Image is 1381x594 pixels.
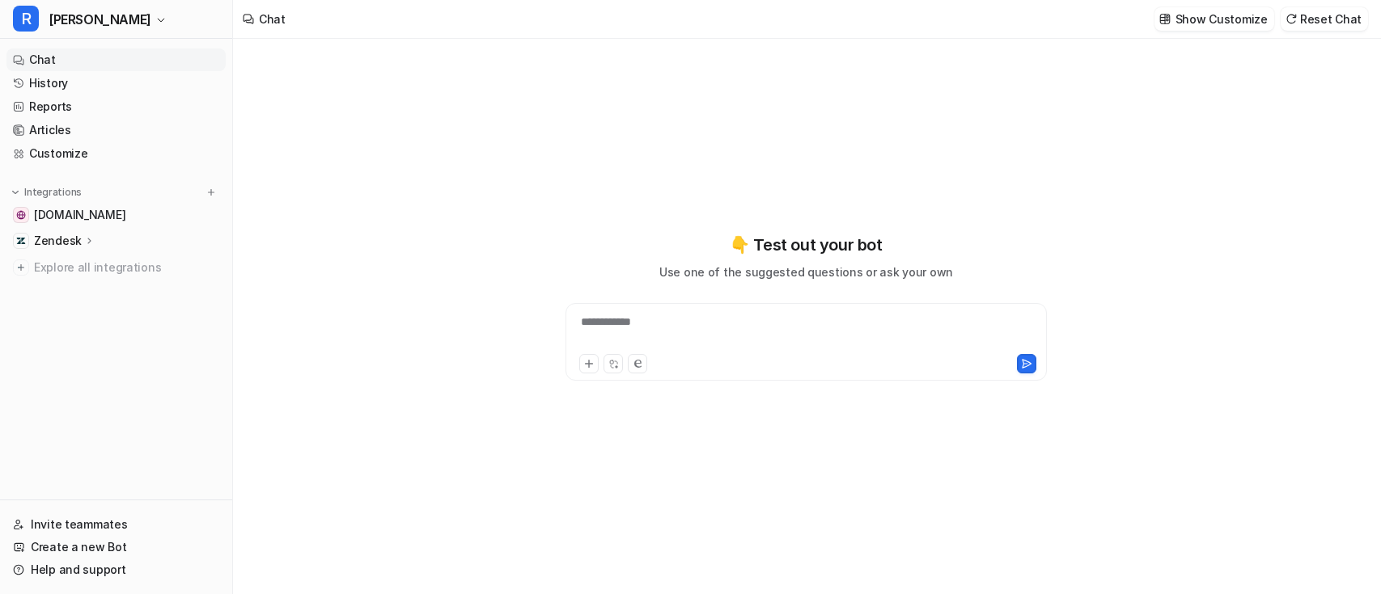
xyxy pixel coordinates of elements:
span: Explore all integrations [34,255,219,280]
p: Zendesk [34,233,82,249]
span: [DOMAIN_NAME] [34,207,125,223]
span: R [13,6,39,32]
a: Reports [6,95,226,118]
button: Integrations [6,184,87,200]
img: reset [1286,13,1297,25]
img: customize [1159,13,1171,25]
div: Chat [259,11,286,27]
a: Chat [6,48,226,71]
a: Invite teammates [6,513,226,536]
a: History [6,72,226,95]
p: Show Customize [1176,11,1268,27]
img: Zendesk [16,236,26,246]
button: Reset Chat [1281,7,1368,31]
p: Integrations [24,186,82,199]
img: menu_add.svg [205,187,217,198]
span: [PERSON_NAME] [49,8,151,31]
img: expand menu [10,187,21,198]
p: 👇 Test out your bot [730,233,882,257]
a: swyfthome.com[DOMAIN_NAME] [6,204,226,226]
a: Create a new Bot [6,536,226,558]
p: Use one of the suggested questions or ask your own [659,263,953,280]
a: Explore all integrations [6,256,226,279]
a: Help and support [6,558,226,581]
img: swyfthome.com [16,210,26,220]
img: explore all integrations [13,259,29,276]
a: Customize [6,142,226,165]
a: Articles [6,119,226,141]
button: Show Customize [1154,7,1274,31]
